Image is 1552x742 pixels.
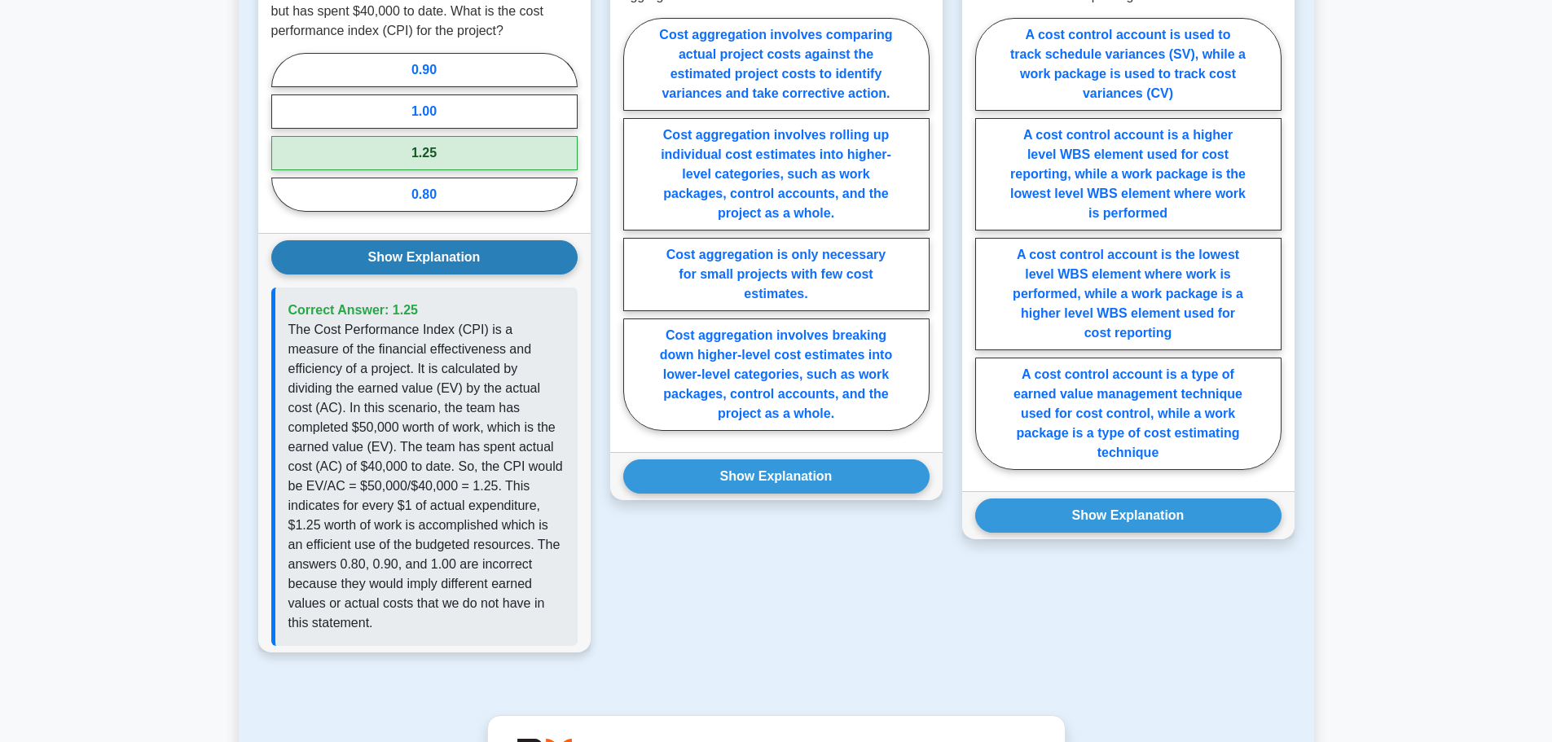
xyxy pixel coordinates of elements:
button: Show Explanation [271,240,578,274]
label: A cost control account is used to track schedule variances (SV), while a work package is used to ... [975,18,1282,111]
label: 0.90 [271,53,578,87]
label: Cost aggregation involves comparing actual project costs against the estimated project costs to i... [623,18,930,111]
span: Correct Answer: 1.25 [288,303,418,317]
label: 0.80 [271,178,578,212]
label: A cost control account is a type of earned value management technique used for cost control, whil... [975,358,1282,470]
label: 1.00 [271,94,578,129]
label: A cost control account is the lowest level WBS element where work is performed, while a work pack... [975,238,1282,350]
button: Show Explanation [975,498,1282,533]
p: The Cost Performance Index (CPI) is a measure of the financial effectiveness and efficiency of a ... [288,320,565,633]
label: Cost aggregation involves breaking down higher-level cost estimates into lower-level categories, ... [623,318,930,431]
label: A cost control account is a higher level WBS element used for cost reporting, while a work packag... [975,118,1282,231]
label: 1.25 [271,136,578,170]
label: Cost aggregation is only necessary for small projects with few cost estimates. [623,238,930,311]
label: Cost aggregation involves rolling up individual cost estimates into higher-level categories, such... [623,118,930,231]
button: Show Explanation [623,459,930,494]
